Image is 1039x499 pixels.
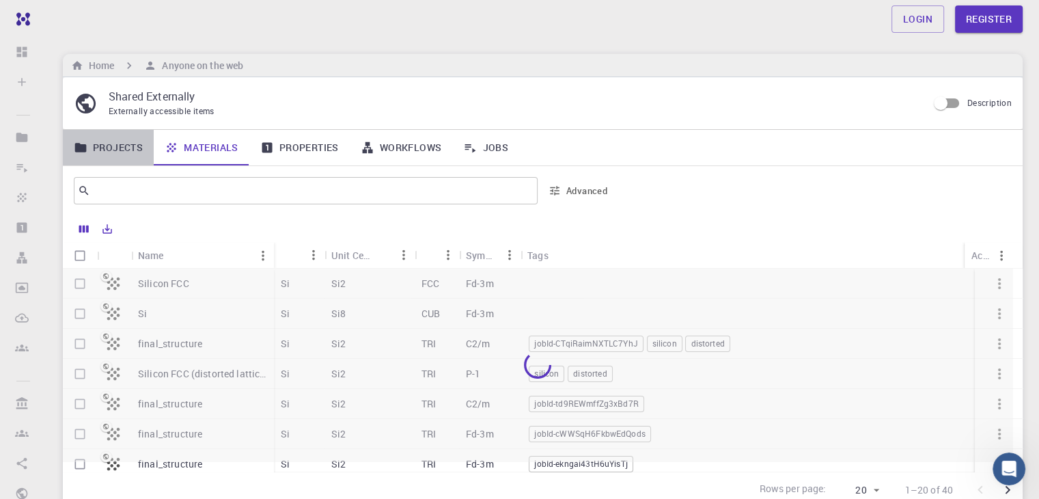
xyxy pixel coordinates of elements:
div: Unit Cell Formula [331,242,371,269]
div: Symmetry [459,242,521,269]
a: Login [891,5,944,33]
h6: Anyone on the web [156,58,243,73]
div: Actions [971,242,990,269]
nav: breadcrumb [68,58,246,73]
p: Si2 [331,457,346,471]
p: Fd-3m [466,457,494,471]
span: jobId-ekngai43tH6uYisTj [529,458,632,470]
div: Icon [97,242,131,269]
button: Export [96,218,119,240]
span: Description [967,97,1012,108]
div: Tags [521,242,978,269]
a: Properties [249,130,350,165]
p: Si [281,457,290,471]
a: Jobs [452,130,519,165]
p: Rows per page: [759,482,826,498]
p: final_structure [138,457,202,471]
img: logo [11,12,30,26]
div: Unit Cell Formula [324,242,415,269]
button: Menu [252,245,274,267]
div: Tags [527,242,549,269]
button: Sort [549,244,570,266]
button: Sort [281,244,303,266]
span: Externally accessible items [109,105,214,116]
button: Menu [956,244,978,266]
div: Lattice [415,242,459,269]
button: Sort [371,244,393,266]
button: Sort [421,244,443,266]
div: Formula [274,242,324,269]
div: Name [131,242,274,269]
button: Menu [437,244,459,266]
button: Columns [72,218,96,240]
button: Menu [303,244,324,266]
div: Actions [965,242,1012,269]
div: Name [138,242,164,269]
button: Menu [393,244,415,266]
p: 1–20 of 40 [905,483,954,497]
p: Shared Externally [109,88,917,105]
p: TRI [421,457,436,471]
h6: Home [83,58,114,73]
button: Menu [499,244,521,266]
div: Symmetry [466,242,499,269]
a: Materials [154,130,249,165]
button: Advanced [543,180,614,202]
button: Menu [990,245,1012,267]
a: Projects [63,130,154,165]
iframe: Intercom live chat [993,453,1025,485]
button: Sort [164,245,186,267]
a: Register [955,5,1023,33]
a: Workflows [350,130,453,165]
